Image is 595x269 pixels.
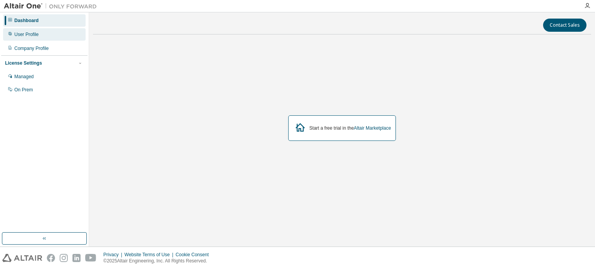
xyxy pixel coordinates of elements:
[103,258,213,264] p: © 2025 Altair Engineering, Inc. All Rights Reserved.
[47,254,55,262] img: facebook.svg
[5,60,42,66] div: License Settings
[543,19,586,32] button: Contact Sales
[175,252,213,258] div: Cookie Consent
[103,252,124,258] div: Privacy
[14,31,39,38] div: User Profile
[2,254,42,262] img: altair_logo.svg
[4,2,101,10] img: Altair One
[14,17,39,24] div: Dashboard
[85,254,96,262] img: youtube.svg
[124,252,175,258] div: Website Terms of Use
[14,74,34,80] div: Managed
[60,254,68,262] img: instagram.svg
[354,125,391,131] a: Altair Marketplace
[72,254,81,262] img: linkedin.svg
[14,45,49,51] div: Company Profile
[14,87,33,93] div: On Prem
[310,125,391,131] div: Start a free trial in the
